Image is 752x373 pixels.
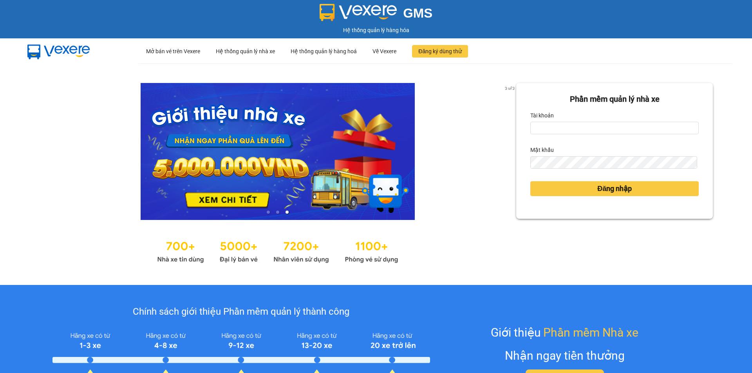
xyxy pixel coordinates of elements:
[505,83,516,220] button: next slide / item
[530,93,699,105] div: Phần mềm quản lý nhà xe
[530,144,554,156] label: Mật khẩu
[39,83,50,220] button: previous slide / item
[491,323,638,342] div: Giới thiệu
[530,181,699,196] button: Đăng nhập
[530,109,554,122] label: Tài khoản
[2,26,750,34] div: Hệ thống quản lý hàng hóa
[372,39,396,64] div: Về Vexere
[216,39,275,64] div: Hệ thống quản lý nhà xe
[320,12,433,18] a: GMS
[418,47,462,56] span: Đăng ký dùng thử
[597,183,632,194] span: Đăng nhập
[320,4,397,21] img: logo 2
[276,211,279,214] li: slide item 2
[503,83,516,93] p: 3 of 3
[157,236,398,265] img: Statistics.png
[530,156,697,169] input: Mật khẩu
[412,45,468,58] button: Đăng ký dùng thử
[530,122,699,134] input: Tài khoản
[52,305,430,319] div: Chính sách giới thiệu Phần mềm quản lý thành công
[543,323,638,342] span: Phần mềm Nhà xe
[20,38,98,64] img: mbUUG5Q.png
[286,211,289,214] li: slide item 3
[267,211,270,214] li: slide item 1
[403,6,432,20] span: GMS
[505,346,625,365] div: Nhận ngay tiền thưởng
[291,39,357,64] div: Hệ thống quản lý hàng hoá
[146,39,200,64] div: Mở bán vé trên Vexere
